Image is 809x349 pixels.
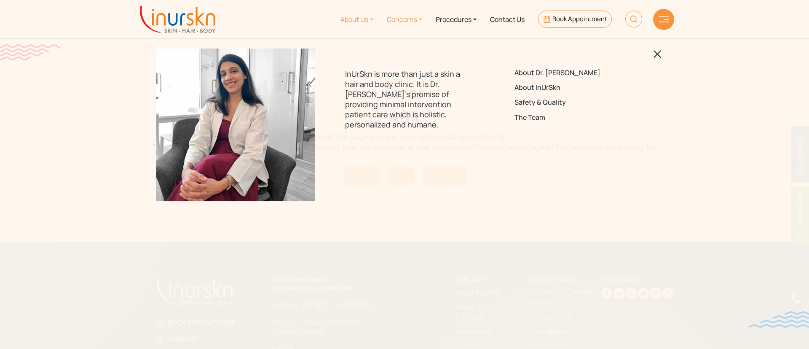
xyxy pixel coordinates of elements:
[334,3,380,35] a: About Us
[514,69,633,77] a: About Dr. [PERSON_NAME]
[552,14,607,23] span: Book Appointment
[654,50,662,58] img: blackclosed
[659,16,669,22] img: hamLine.svg
[156,49,315,201] img: menuabout
[140,6,215,33] img: inurskn-logo
[625,11,642,27] img: HeaderSearch
[345,69,463,130] p: InUrSkn is more than just a skin a hair and body clinic. It is Dr. [PERSON_NAME]'s promise of pro...
[429,3,483,35] a: Procedures
[748,311,809,328] img: bluewave
[514,114,633,122] a: The Team
[514,98,633,106] a: Safety & Quality
[514,84,633,92] a: About InUrSkn
[380,3,429,35] a: Concerns
[483,3,531,35] a: Contact Us
[538,11,612,28] a: Book Appointment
